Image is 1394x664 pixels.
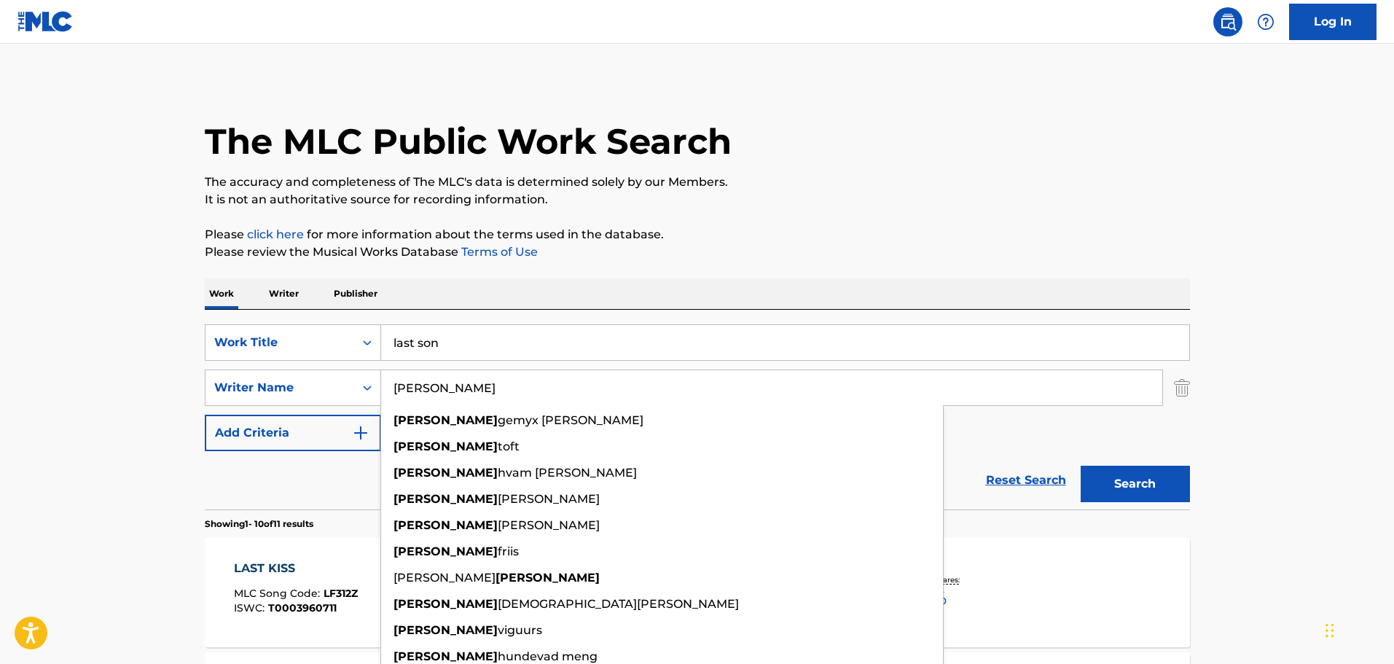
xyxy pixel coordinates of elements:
[234,601,268,614] span: ISWC :
[393,466,498,480] strong: [PERSON_NAME]
[393,649,498,663] strong: [PERSON_NAME]
[329,278,382,309] p: Publisher
[205,243,1190,261] p: Please review the Musical Works Database
[1219,13,1237,31] img: search
[234,560,358,577] div: LAST KISS
[205,173,1190,191] p: The accuracy and completeness of The MLC's data is determined solely by our Members.
[214,379,345,397] div: Writer Name
[393,440,498,453] strong: [PERSON_NAME]
[498,492,600,506] span: [PERSON_NAME]
[205,226,1190,243] p: Please for more information about the terms used in the database.
[352,424,369,442] img: 9d2ae6d4665cec9f34b9.svg
[498,649,598,663] span: hundevad meng
[496,571,600,585] strong: [PERSON_NAME]
[393,544,498,558] strong: [PERSON_NAME]
[205,120,732,163] h1: The MLC Public Work Search
[1251,7,1280,36] div: Help
[265,278,303,309] p: Writer
[1213,7,1242,36] a: Public Search
[205,278,238,309] p: Work
[1257,13,1274,31] img: help
[498,413,643,427] span: gemyx [PERSON_NAME]
[393,571,496,585] span: [PERSON_NAME]
[1289,4,1377,40] a: Log In
[498,544,519,558] span: friis
[205,538,1190,647] a: LAST KISSMLC Song Code:LF312ZISWC:T0003960711Writers (7)[PERSON_NAME], [PERSON_NAME], [PERSON_NAM...
[498,518,600,532] span: [PERSON_NAME]
[1321,594,1394,664] iframe: Chat Widget
[214,334,345,351] div: Work Title
[498,623,542,637] span: viguurs
[324,587,358,600] span: LF312Z
[393,518,498,532] strong: [PERSON_NAME]
[498,597,739,611] span: [DEMOGRAPHIC_DATA][PERSON_NAME]
[498,466,637,480] span: hvam [PERSON_NAME]
[979,464,1073,496] a: Reset Search
[205,517,313,531] p: Showing 1 - 10 of 11 results
[1081,466,1190,502] button: Search
[393,492,498,506] strong: [PERSON_NAME]
[17,11,74,32] img: MLC Logo
[498,440,520,453] span: toft
[393,623,498,637] strong: [PERSON_NAME]
[205,191,1190,208] p: It is not an authoritative source for recording information.
[268,601,337,614] span: T0003960711
[247,227,304,241] a: click here
[234,587,324,600] span: MLC Song Code :
[1174,370,1190,406] img: Delete Criterion
[393,597,498,611] strong: [PERSON_NAME]
[393,413,498,427] strong: [PERSON_NAME]
[205,415,381,451] button: Add Criteria
[205,324,1190,509] form: Search Form
[458,245,538,259] a: Terms of Use
[1326,609,1334,652] div: Drag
